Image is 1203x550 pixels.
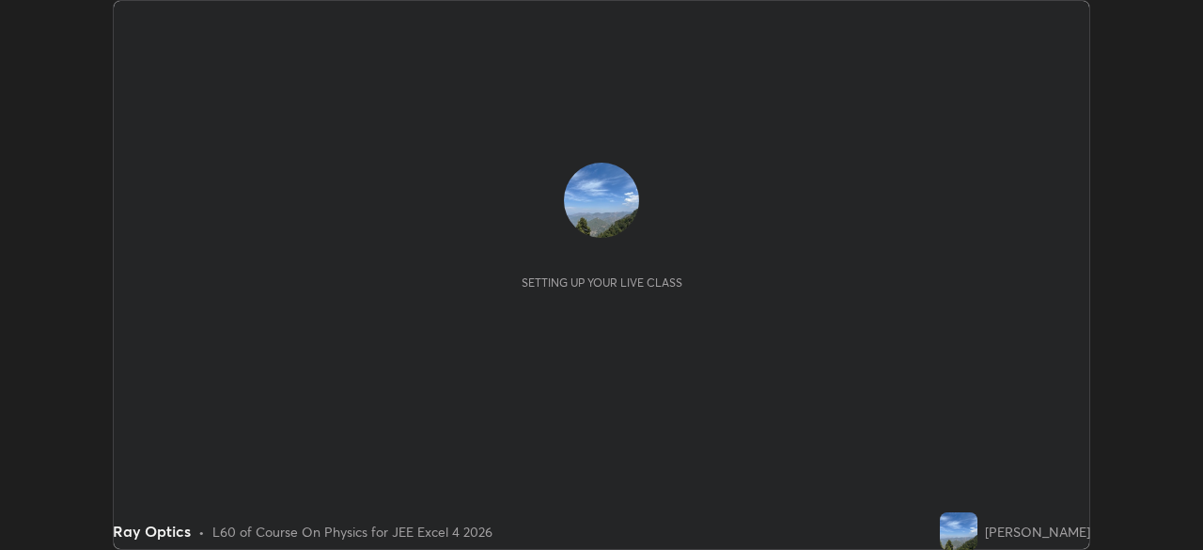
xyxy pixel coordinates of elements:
div: • [198,522,205,542]
div: [PERSON_NAME] [985,522,1090,542]
div: L60 of Course On Physics for JEE Excel 4 2026 [212,522,492,542]
div: Setting up your live class [522,275,682,290]
div: Ray Optics [113,520,191,542]
img: ae8f960d671646caa26cb3ff0d679e78.jpg [564,163,639,238]
img: ae8f960d671646caa26cb3ff0d679e78.jpg [940,512,977,550]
